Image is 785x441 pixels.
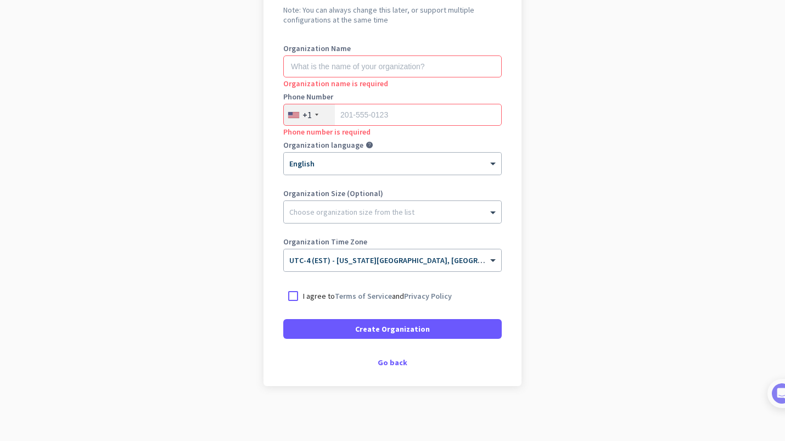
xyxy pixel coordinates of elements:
button: Create Organization [283,319,502,339]
div: +1 [302,109,312,120]
a: Terms of Service [335,291,392,301]
div: Go back [283,359,502,366]
a: Privacy Policy [404,291,452,301]
input: 201-555-0123 [283,104,502,126]
span: Create Organization [355,323,430,334]
label: Organization Name [283,44,502,52]
label: Organization Size (Optional) [283,189,502,197]
span: Phone number is required [283,127,371,137]
h2: Note: You can always change this later, or support multiple configurations at the same time [283,5,502,25]
label: Organization Time Zone [283,238,502,245]
label: Organization language [283,141,363,149]
i: help [366,141,373,149]
input: What is the name of your organization? [283,55,502,77]
p: I agree to and [303,291,452,302]
label: Phone Number [283,93,502,101]
span: Organization name is required [283,79,388,88]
